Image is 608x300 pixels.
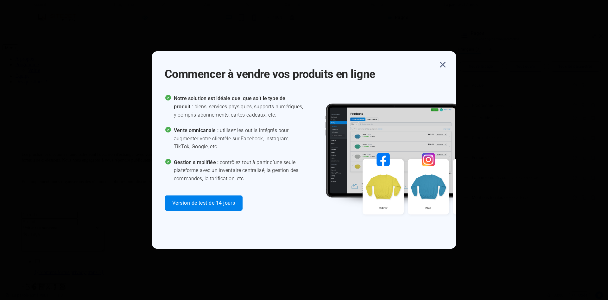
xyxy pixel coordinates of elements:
[174,159,220,165] span: Gestion simplifiée :
[315,94,505,233] img: promo_image.png
[174,126,304,151] span: utilisez les outils intégrés pour augmenter votre clientèle sur Facebook, Instagram, TikTok, Goog...
[174,158,304,183] span: contrôlez tout à partir d'une seule plateforme avec un inventaire centralisé, la gestion des comm...
[174,94,304,119] span: biens, services physiques, supports numériques, y compris abonnements, cartes-cadeaux, etc.
[174,95,285,110] span: Notre solution est idéale quel que soit le type de produit :
[165,59,437,82] h1: Commencer à vendre vos produits en ligne
[172,201,235,206] span: Version de test de 14 jours
[165,195,243,211] button: Version de test de 14 jours
[174,127,220,133] span: Vente omnicanale :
